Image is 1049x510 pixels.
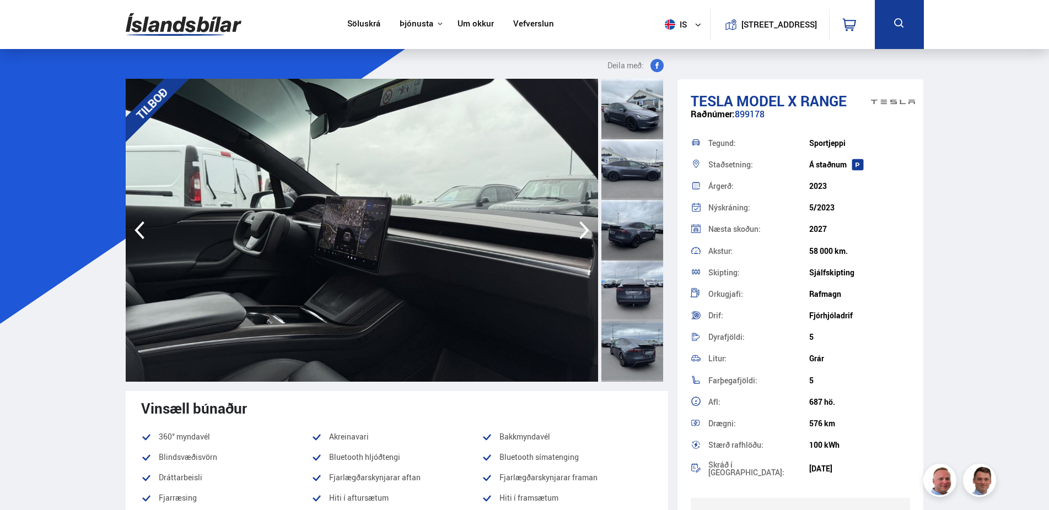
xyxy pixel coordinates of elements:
img: brand logo [871,85,915,119]
li: Hiti í framsætum [482,491,652,504]
button: is [660,8,710,41]
div: Grár [809,354,910,363]
li: Bluetooth hljóðtengi [311,451,482,464]
div: Akstur: [708,247,809,255]
div: Staðsetning: [708,161,809,169]
img: siFngHWaQ9KaOqBr.png [925,465,958,498]
div: Sjálfskipting [809,268,910,277]
div: Á staðnum [809,160,910,169]
span: Model X RANGE [736,91,847,111]
img: 3540817.jpeg [126,79,598,382]
div: Afl: [708,398,809,406]
div: Dyrafjöldi: [708,333,809,341]
div: Orkugjafi: [708,290,809,298]
div: 5 [809,376,910,385]
div: Næsta skoðun: [708,225,809,233]
div: Nýskráning: [708,204,809,211]
div: 576 km [809,419,910,428]
img: G0Ugv5HjCgRt.svg [126,7,241,42]
a: Um okkur [458,19,494,30]
div: Fjórhjóladrif [809,311,910,320]
a: Söluskrá [347,19,380,30]
li: Bluetooth símatenging [482,451,652,464]
div: [DATE] [809,464,910,473]
li: Fjarlægðarskynjarar aftan [311,471,482,484]
div: Tegund: [708,139,809,147]
div: 5/2023 [809,203,910,212]
div: Stærð rafhlöðu: [708,441,809,449]
div: 2023 [809,182,910,191]
div: 58 000 km. [809,247,910,256]
li: Dráttarbeisli [141,471,311,484]
span: Tesla [691,91,733,111]
span: Raðnúmer: [691,108,735,120]
span: Deila með: [607,59,644,72]
a: [STREET_ADDRESS] [716,9,823,40]
span: is [660,19,688,30]
button: Þjónusta [400,19,433,29]
div: Skráð í [GEOGRAPHIC_DATA]: [708,461,809,476]
button: Opna LiveChat spjallviðmót [9,4,42,37]
div: 100 kWh [809,441,910,449]
div: Farþegafjöldi: [708,377,809,384]
div: TILBOÐ [110,62,193,145]
li: Fjarlægðarskynjarar framan [482,471,652,484]
div: 899178 [691,109,911,131]
a: Vefverslun [513,19,554,30]
li: 360° myndavél [141,430,311,443]
li: Hiti í aftursætum [311,491,482,504]
button: [STREET_ADDRESS] [746,20,813,29]
li: Blindsvæðisvörn [141,451,311,464]
div: Litur: [708,355,809,362]
div: Rafmagn [809,290,910,299]
button: Deila með: [603,59,668,72]
img: svg+xml;base64,PHN2ZyB4bWxucz0iaHR0cDovL3d3dy53My5vcmcvMjAwMC9zdmciIHdpZHRoPSI1MTIiIGhlaWdodD0iNT... [665,19,675,30]
div: Vinsæll búnaður [141,400,653,416]
div: Árgerð: [708,182,809,190]
div: Sportjeppi [809,139,910,148]
div: 687 hö. [809,398,910,406]
img: FbJEzSuNWCJXmdc-.webp [965,465,998,498]
div: Drægni: [708,420,809,427]
li: Bakkmyndavél [482,430,652,443]
div: Skipting: [708,269,809,276]
li: Fjarræsing [141,491,311,504]
li: Akreinavari [311,430,482,443]
div: 5 [809,333,910,341]
div: Drif: [708,312,809,319]
div: 2027 [809,225,910,234]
